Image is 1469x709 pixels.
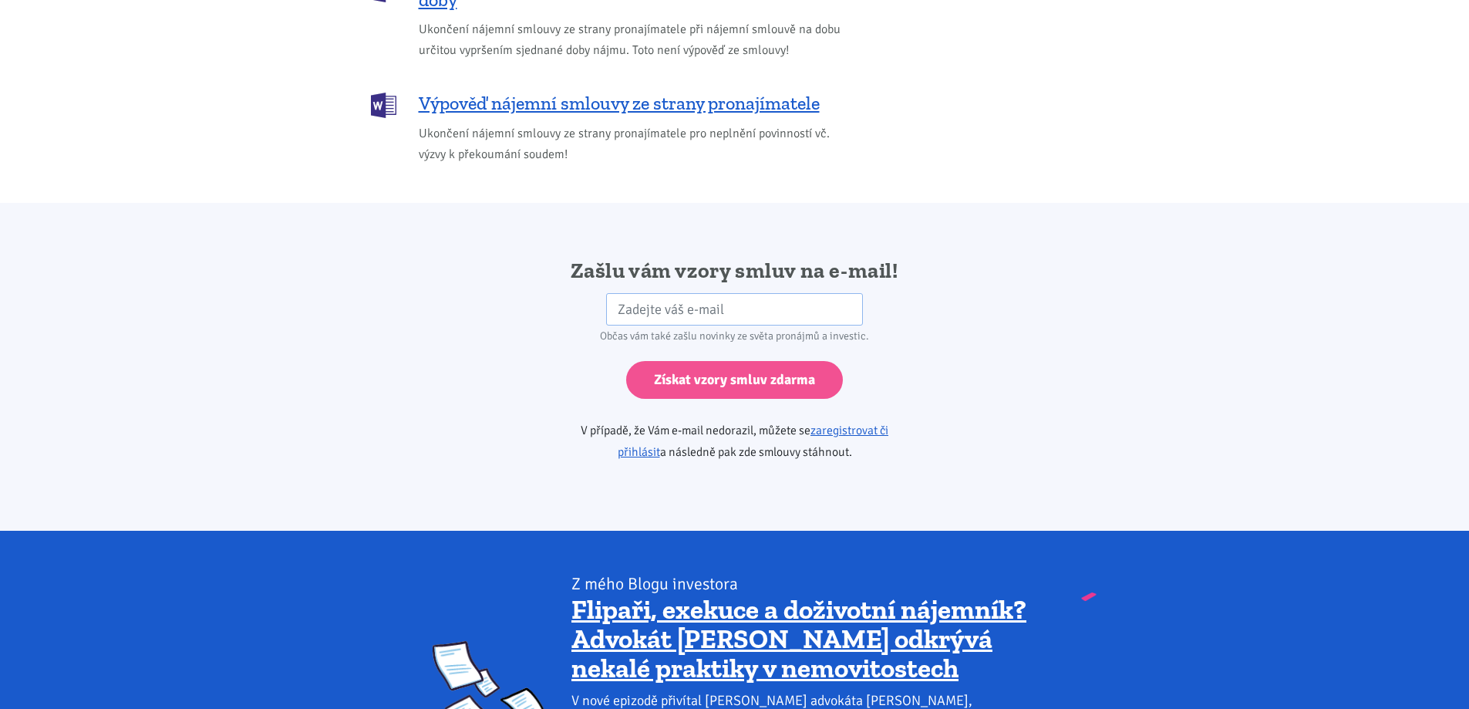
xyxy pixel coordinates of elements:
[371,91,849,116] a: Výpověď nájemní smlouvy ze strany pronajímatele
[537,420,932,463] p: V případě, že Vám e-mail nedorazil, můžete se a následně pak zde smlouvy stáhnout.
[537,257,932,285] h2: Zašlu vám vzory smluv na e-mail!
[606,293,863,326] input: Zadejte váš e-mail
[571,573,1036,595] div: Z mého Blogu investora
[371,93,396,118] img: DOCX (Word)
[626,361,843,399] input: Získat vzory smluv zdarma
[571,593,1026,684] a: Flipaři, exekuce a doživotní nájemník? Advokát [PERSON_NAME] odkrývá nekalé praktiky v nemovitostech
[419,91,820,116] span: Výpověď nájemní smlouvy ze strany pronajímatele
[419,19,849,61] span: Ukončení nájemní smlouvy ze strany pronajímatele při nájemní smlouvě na dobu určitou vypršením sj...
[537,326,932,347] div: Občas vám také zašlu novinky ze světa pronájmů a investic.
[419,123,849,165] span: Ukončení nájemní smlouvy ze strany pronajímatele pro neplnění povinností vč. výzvy k překoumání s...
